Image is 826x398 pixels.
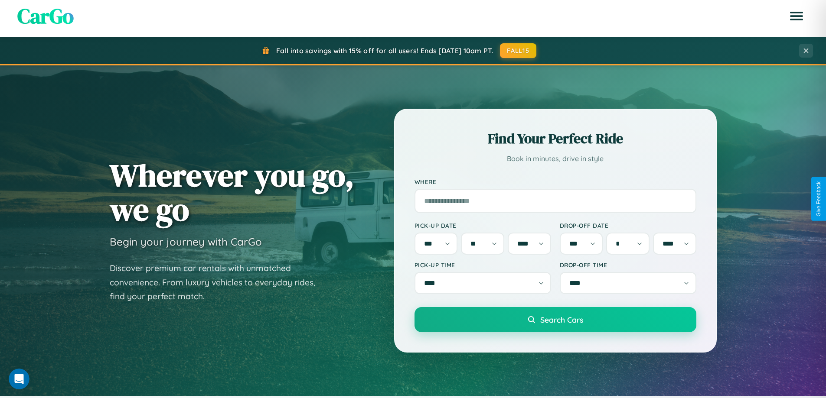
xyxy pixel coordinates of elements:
[415,307,696,332] button: Search Cars
[816,181,822,217] div: Give Feedback
[110,235,262,248] h3: Begin your journey with CarGo
[415,129,696,148] h2: Find Your Perfect Ride
[110,158,354,227] h1: Wherever you go, we go
[276,46,493,55] span: Fall into savings with 15% off for all users! Ends [DATE] 10am PT.
[17,2,74,30] span: CarGo
[784,4,809,28] button: Open menu
[500,43,536,58] button: FALL15
[540,315,583,324] span: Search Cars
[415,261,551,269] label: Pick-up Time
[415,152,696,165] p: Book in minutes, drive in style
[415,222,551,229] label: Pick-up Date
[9,369,29,389] iframe: Intercom live chat
[110,261,326,304] p: Discover premium car rentals with unmatched convenience. From luxury vehicles to everyday rides, ...
[415,178,696,185] label: Where
[560,222,696,229] label: Drop-off Date
[560,261,696,269] label: Drop-off Time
